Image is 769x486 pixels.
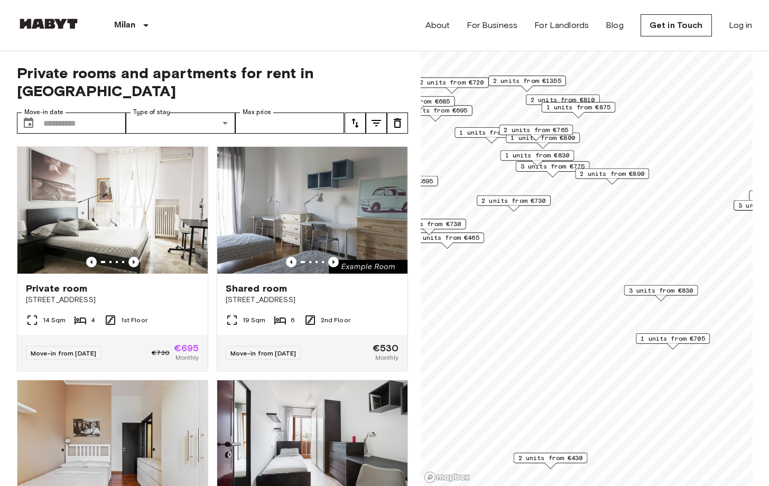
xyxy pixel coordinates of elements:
[226,295,399,305] span: [STREET_ADDRESS]
[505,151,569,160] span: 1 units from €830
[133,108,170,117] label: Type of stay
[86,257,97,267] button: Previous image
[403,106,467,115] span: 1 units from €695
[24,108,63,117] label: Move-in date
[520,162,585,171] span: 3 units from €775
[381,96,455,113] div: Map marker
[459,128,524,137] span: 1 units from €705
[414,77,488,94] div: Map marker
[226,282,288,295] span: Shared room
[641,334,705,343] span: 1 units from €705
[230,349,297,357] span: Move-in from [DATE]
[580,169,644,179] span: 2 units from €890
[575,169,649,185] div: Map marker
[174,343,199,353] span: €695
[31,349,97,357] span: Move-in from [DATE]
[26,282,88,295] span: Private room
[628,286,693,295] span: 3 units from €830
[493,76,561,86] span: 2 units from €1355
[500,150,574,166] div: Map marker
[504,125,568,135] span: 2 units from €765
[286,257,297,267] button: Previous image
[128,257,139,267] button: Previous image
[321,315,350,325] span: 2nd Floor
[541,102,615,118] div: Map marker
[513,453,587,469] div: Map marker
[518,453,582,463] span: 2 units from €430
[121,315,147,325] span: 1st Floor
[387,113,408,134] button: tune
[43,315,66,325] span: 14 Sqm
[91,315,95,325] span: 4
[425,19,450,32] a: About
[477,195,551,212] div: Map marker
[17,146,208,371] a: Marketing picture of unit IT-14-022-001-03HPrevious imagePrevious imagePrivate room[STREET_ADDRES...
[364,176,438,192] div: Map marker
[410,232,484,249] div: Map marker
[398,105,472,121] div: Map marker
[455,127,529,144] div: Map marker
[392,219,466,235] div: Map marker
[546,102,610,112] span: 1 units from €875
[152,348,170,358] span: €730
[363,39,437,55] div: Map marker
[17,147,208,274] img: Marketing picture of unit IT-14-022-001-03H
[415,233,479,242] span: 2 units from €465
[636,333,710,350] div: Map marker
[530,95,595,105] span: 2 units from €810
[366,113,387,134] button: tune
[291,315,295,325] span: 6
[488,76,566,92] div: Map marker
[243,108,271,117] label: Max price
[114,19,136,32] p: Milan
[396,219,461,229] span: 1 units from €730
[499,125,573,141] div: Map marker
[17,18,80,29] img: Habyt
[368,176,433,186] span: 1 units from €695
[624,285,698,302] div: Map marker
[506,133,580,149] div: Map marker
[385,97,450,106] span: 1 units from €685
[217,147,407,274] img: Marketing picture of unit IT-14-029-003-04H
[729,19,753,32] a: Log in
[511,133,575,143] span: 1 units from €800
[17,64,408,100] span: Private rooms and apartments for rent in [GEOGRAPHIC_DATA]
[175,353,199,362] span: Monthly
[419,78,484,87] span: 2 units from €720
[515,161,589,177] div: Map marker
[345,113,366,134] button: tune
[641,14,712,36] a: Get in Touch
[328,257,339,267] button: Previous image
[606,19,624,32] a: Blog
[375,353,399,362] span: Monthly
[525,95,599,111] div: Map marker
[243,315,266,325] span: 19 Sqm
[467,19,517,32] a: For Business
[18,113,39,134] button: Choose date
[534,19,589,32] a: For Landlords
[424,471,470,483] a: Mapbox logo
[481,196,546,205] span: 2 units from €730
[217,146,408,371] a: Marketing picture of unit IT-14-029-003-04HPrevious imagePrevious imageShared room[STREET_ADDRESS...
[26,295,199,305] span: [STREET_ADDRESS]
[373,343,399,353] span: €530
